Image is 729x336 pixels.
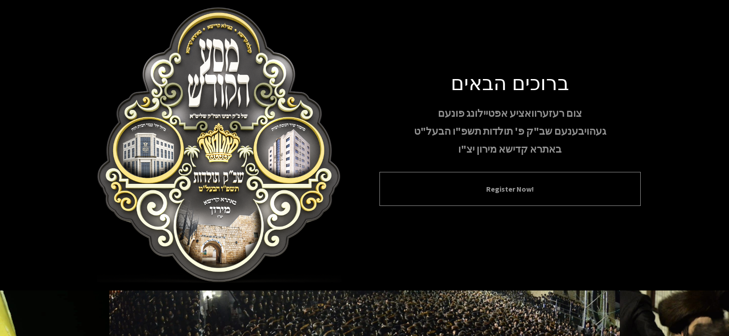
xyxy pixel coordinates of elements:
[379,70,641,94] h1: ברוכים הבאים
[391,183,629,194] button: Register Now!
[379,105,641,121] p: צום רעזערוואציע אפטיילונג פונעם
[89,7,350,283] img: Meron Toldos Logo
[379,141,641,157] p: באתרא קדישא מירון יצ"ו
[379,123,641,139] p: געהויבענעם שב"ק פ' תולדות תשפ"ו הבעל"ט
